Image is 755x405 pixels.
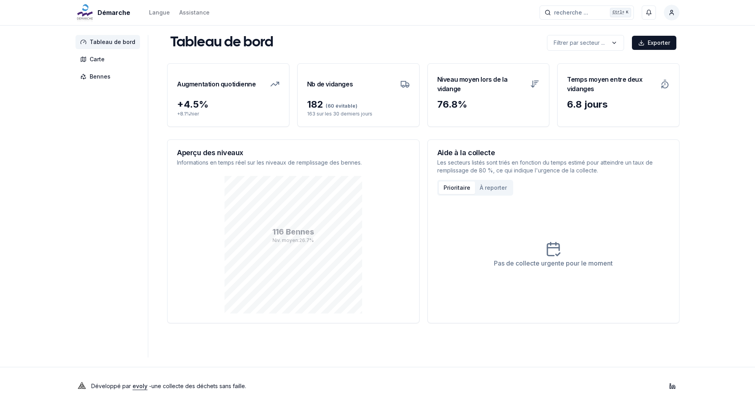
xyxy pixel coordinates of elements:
div: Langue [149,9,170,16]
h3: Niveau moyen lors de la vidange [437,73,526,95]
h3: Temps moyen entre deux vidanges [567,73,656,95]
h3: Augmentation quotidienne [177,73,256,95]
button: label [547,35,624,51]
span: (60 évitable) [323,103,357,109]
a: evoly [133,383,147,389]
div: 182 [307,98,410,111]
button: recherche ...Ctrl+K [540,5,634,20]
button: Langue [149,8,170,17]
div: 76.8 % [437,98,540,111]
h3: Nb de vidanges [307,73,353,95]
div: 6.8 jours [567,98,670,111]
span: recherche ... [554,9,588,16]
p: Filtrer par secteur ... [554,39,605,47]
p: + 8.1 % hier [177,111,280,117]
a: Carte [75,52,143,66]
p: 163 sur les 30 derniers jours [307,111,410,117]
span: Tableau de bord [90,38,135,46]
img: Démarche Logo [75,3,94,22]
p: Développé par - une collecte des déchets sans faille . [91,381,246,392]
p: Informations en temps réel sur les niveaux de remplissage des bennes. [177,159,410,167]
button: À reporter [475,181,512,194]
h1: Tableau de bord [170,35,273,51]
a: Tableau de bord [75,35,143,49]
span: Bennes [90,73,110,81]
a: Bennes [75,70,143,84]
h3: Aperçu des niveaux [177,149,410,156]
a: Assistance [179,8,210,17]
p: Les secteurs listés sont triés en fonction du temps estimé pour atteindre un taux de remplissage ... [437,159,670,174]
span: Démarche [98,8,130,17]
div: Pas de collecte urgente pour le moment [494,258,613,268]
span: Carte [90,55,105,63]
button: Exporter [632,36,676,50]
button: Prioritaire [439,181,475,194]
img: Evoly Logo [75,380,88,392]
a: Démarche [75,8,133,17]
h3: Aide à la collecte [437,149,670,156]
div: + 4.5 % [177,98,280,111]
